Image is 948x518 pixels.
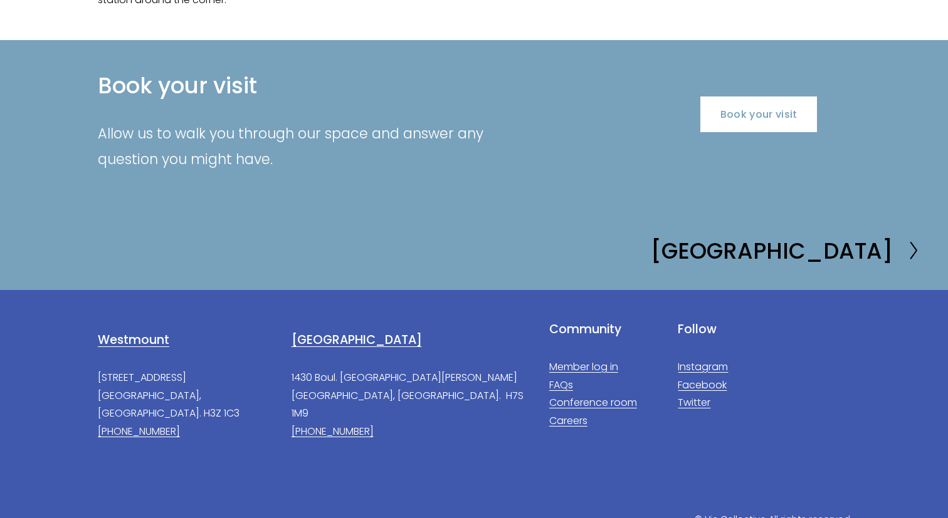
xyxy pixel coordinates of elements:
[98,369,528,441] p: [STREET_ADDRESS] [GEOGRAPHIC_DATA], [GEOGRAPHIC_DATA]. H3Z 1C3
[292,332,422,349] a: [GEOGRAPHIC_DATA]
[651,240,893,262] h2: [GEOGRAPHIC_DATA]
[292,369,528,441] p: 1430 Boul. [GEOGRAPHIC_DATA][PERSON_NAME] [GEOGRAPHIC_DATA], [GEOGRAPHIC_DATA]. H7S 1M9
[549,358,618,376] a: Member log in
[549,376,573,395] a: FAQs
[98,71,534,101] h3: Book your visit
[549,394,637,412] a: Conference room
[678,358,728,376] a: Instagram
[678,394,710,412] a: Twitter
[98,123,487,168] span: Allow us to walk you through our space and answer any question you might have.
[651,240,920,262] a: [GEOGRAPHIC_DATA]
[292,423,374,441] a: [PHONE_NUMBER]
[549,412,587,430] a: Careers
[700,96,818,132] a: Book your visit
[678,376,727,395] a: Facebook
[549,321,657,338] h4: Community
[98,332,169,349] a: Westmount
[678,321,850,338] h4: Follow
[98,423,180,441] a: [PHONE_NUMBER]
